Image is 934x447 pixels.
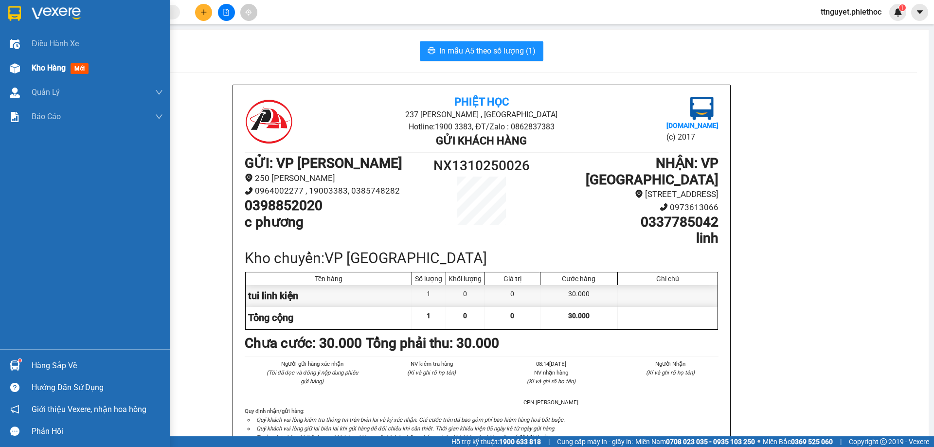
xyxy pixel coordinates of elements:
div: Số lượng [414,275,443,283]
span: aim [245,9,252,16]
h1: 0398852020 [245,197,422,214]
span: | [548,436,550,447]
li: CPN.[PERSON_NAME] [503,398,599,407]
img: warehouse-icon [10,88,20,98]
span: 0 [510,312,514,320]
i: Trường hợp hàng bị thất lạc, quý khách vui lòng xuất trình hoá đơn chứng minh giá trị hàng hoá là... [256,434,554,441]
span: file-add [223,9,230,16]
img: warehouse-icon [10,39,20,49]
li: (c) 2017 [666,131,718,143]
span: printer [428,47,435,56]
span: Hỗ trợ kỹ thuật: [451,436,541,447]
i: (Kí và ghi rõ họ tên) [646,369,695,376]
span: message [10,427,19,436]
b: Tổng phải thu: 30.000 [366,335,499,351]
h1: NX1310250026 [422,155,541,177]
li: 0973613066 [541,201,718,214]
img: solution-icon [10,112,20,122]
span: Tổng cộng [248,312,293,323]
h1: c phương [245,214,422,231]
div: Hướng dẫn sử dụng [32,380,163,395]
span: Giới thiệu Vexere, nhận hoa hồng [32,403,146,415]
span: question-circle [10,383,19,392]
b: Gửi khách hàng [436,135,527,147]
div: tui linh kiện [246,285,412,307]
i: (Tôi đã đọc và đồng ý nộp dung phiếu gửi hàng) [267,369,358,385]
span: In mẫu A5 theo số lượng (1) [439,45,536,57]
li: 250 [PERSON_NAME] [245,172,422,185]
i: (Kí và ghi rõ họ tên) [407,369,456,376]
span: Miền Bắc [763,436,833,447]
span: Cung cấp máy in - giấy in: [557,436,633,447]
h1: linh [541,230,718,247]
span: phone [660,203,668,211]
div: Khối lượng [449,275,482,283]
button: plus [195,4,212,21]
b: GỬI : VP [PERSON_NAME] [245,155,402,171]
b: NHẬN : VP [GEOGRAPHIC_DATA] [586,155,718,188]
span: 0 [463,312,467,320]
li: [STREET_ADDRESS] [541,188,718,201]
span: notification [10,405,19,414]
span: Quản Lý [32,86,60,98]
div: 1 [412,285,446,307]
li: NV nhận hàng [503,368,599,377]
button: aim [240,4,257,21]
img: logo.jpg [690,97,714,120]
div: Giá trị [487,275,538,283]
span: Điều hành xe [32,37,79,50]
span: down [155,89,163,96]
span: down [155,113,163,121]
div: Phản hồi [32,424,163,439]
li: Hotline: 1900 3383, ĐT/Zalo : 0862837383 [323,121,639,133]
span: 1 [427,312,431,320]
div: Hàng sắp về [32,358,163,373]
h1: 0337785042 [541,214,718,231]
div: Kho chuyển: VP [GEOGRAPHIC_DATA] [245,247,718,269]
b: Chưa cước : 30.000 [245,335,362,351]
i: Quý khách vui lòng giữ lại biên lai khi gửi hàng để đối chiếu khi cần thiết. Thời gian khiếu kiện... [256,425,556,432]
img: icon-new-feature [894,8,902,17]
strong: 1900 633 818 [499,438,541,446]
button: file-add [218,4,235,21]
sup: 1 [899,4,906,11]
i: Quý khách vui lòng kiểm tra thông tin trên biên lai và ký xác nhận. Giá cước trên đã bao gồm phí ... [256,416,565,423]
span: caret-down [916,8,924,17]
span: Miền Nam [635,436,755,447]
img: warehouse-icon [10,360,20,371]
span: 30.000 [568,312,590,320]
span: environment [635,190,643,198]
span: copyright [880,438,887,445]
div: Ghi chú [620,275,715,283]
li: 0964002277 , 19003383, 0385748282 [245,184,422,197]
span: | [840,436,842,447]
img: logo.jpg [245,97,293,145]
span: plus [200,9,207,16]
span: environment [245,174,253,182]
img: warehouse-icon [10,63,20,73]
span: phone [245,187,253,195]
b: [DOMAIN_NAME] [666,122,718,129]
span: ⚪️ [757,440,760,444]
li: NV kiểm tra hàng [384,359,480,368]
div: 30.000 [540,285,618,307]
span: Báo cáo [32,110,61,123]
button: caret-down [911,4,928,21]
span: mới [71,63,89,74]
strong: 0708 023 035 - 0935 103 250 [666,438,755,446]
li: Người Nhận [623,359,719,368]
div: 0 [446,285,485,307]
i: (Kí và ghi rõ họ tên) [527,378,575,385]
span: Kho hàng [32,63,66,72]
div: 0 [485,285,540,307]
li: 237 [PERSON_NAME] , [GEOGRAPHIC_DATA] [323,108,639,121]
sup: 1 [18,359,21,362]
b: Phiệt Học [454,96,509,108]
span: 1 [900,4,904,11]
button: printerIn mẫu A5 theo số lượng (1) [420,41,543,61]
img: logo-vxr [8,6,21,21]
span: ttnguyet.phiethoc [813,6,889,18]
div: Tên hàng [248,275,409,283]
div: Cước hàng [543,275,615,283]
li: Người gửi hàng xác nhận [264,359,360,368]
